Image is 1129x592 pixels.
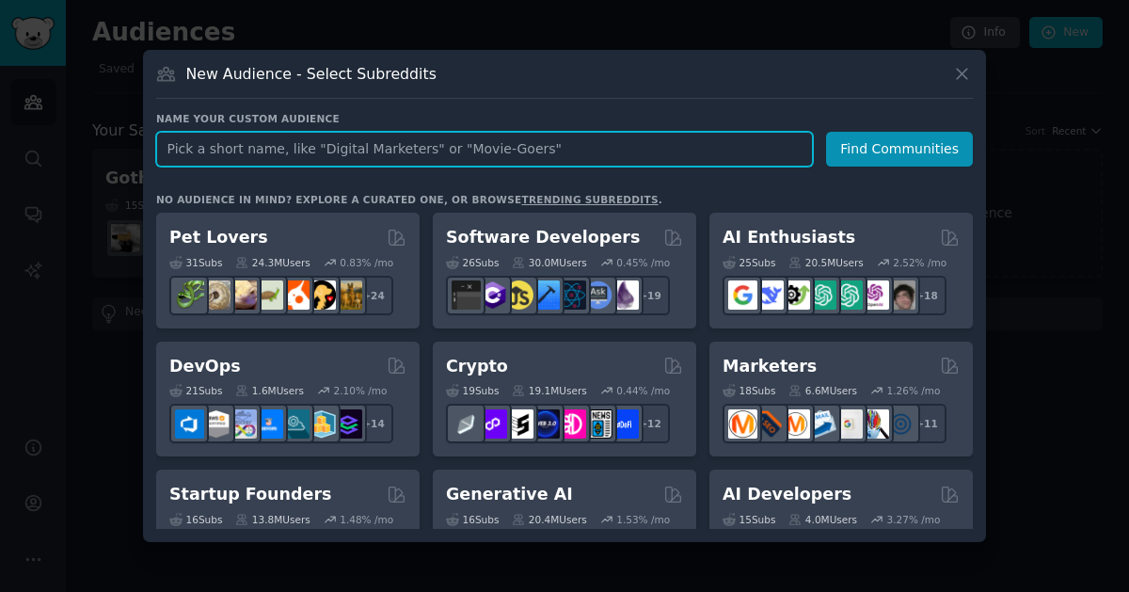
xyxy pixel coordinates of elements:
[235,513,310,526] div: 13.8M Users
[307,280,336,310] img: PetAdvice
[616,256,670,269] div: 0.45 % /mo
[452,280,481,310] img: software
[531,280,560,310] img: iOSProgramming
[340,256,393,269] div: 0.83 % /mo
[228,409,257,439] img: Docker_DevOps
[169,226,268,249] h2: Pet Lovers
[334,384,388,397] div: 2.10 % /mo
[280,280,310,310] img: cockatiel
[446,256,499,269] div: 26 Sub s
[235,384,304,397] div: 1.6M Users
[235,256,310,269] div: 24.3M Users
[280,409,310,439] img: platformengineering
[156,112,973,125] h3: Name your custom audience
[723,384,775,397] div: 18 Sub s
[893,256,946,269] div: 2.52 % /mo
[169,355,241,378] h2: DevOps
[723,226,855,249] h2: AI Enthusiasts
[860,409,889,439] img: MarketingResearch
[201,280,231,310] img: ballpython
[610,409,639,439] img: defi_
[834,409,863,439] img: googleads
[886,409,915,439] img: OnlineMarketing
[354,404,393,443] div: + 14
[169,256,222,269] div: 31 Sub s
[630,404,670,443] div: + 12
[728,409,757,439] img: content_marketing
[907,404,946,443] div: + 11
[504,280,533,310] img: learnjavascript
[834,280,863,310] img: chatgpt_prompts_
[630,276,670,315] div: + 19
[446,483,573,506] h2: Generative AI
[156,193,662,206] div: No audience in mind? Explore a curated one, or browse .
[446,355,508,378] h2: Crypto
[583,280,612,310] img: AskComputerScience
[521,194,658,205] a: trending subreddits
[788,256,863,269] div: 20.5M Users
[860,280,889,310] img: OpenAIDev
[333,280,362,310] img: dogbreed
[887,513,941,526] div: 3.27 % /mo
[201,409,231,439] img: AWS_Certified_Experts
[781,409,810,439] img: AskMarketing
[478,409,507,439] img: 0xPolygon
[228,280,257,310] img: leopardgeckos
[333,409,362,439] img: PlatformEngineers
[807,409,836,439] img: Emailmarketing
[478,280,507,310] img: csharp
[446,384,499,397] div: 19 Sub s
[340,513,393,526] div: 1.48 % /mo
[781,280,810,310] img: AItoolsCatalog
[504,409,533,439] img: ethstaker
[156,132,813,167] input: Pick a short name, like "Digital Marketers" or "Movie-Goers"
[826,132,973,167] button: Find Communities
[175,280,204,310] img: herpetology
[755,409,784,439] img: bigseo
[616,384,670,397] div: 0.44 % /mo
[446,513,499,526] div: 16 Sub s
[807,280,836,310] img: chatgpt_promptDesign
[452,409,481,439] img: ethfinance
[723,513,775,526] div: 15 Sub s
[616,513,670,526] div: 1.53 % /mo
[728,280,757,310] img: GoogleGeminiAI
[723,256,775,269] div: 25 Sub s
[723,483,851,506] h2: AI Developers
[512,256,586,269] div: 30.0M Users
[557,280,586,310] img: reactnative
[307,409,336,439] img: aws_cdk
[583,409,612,439] img: CryptoNews
[254,409,283,439] img: DevOpsLinks
[531,409,560,439] img: web3
[186,64,437,84] h3: New Audience - Select Subreddits
[354,276,393,315] div: + 24
[175,409,204,439] img: azuredevops
[446,226,640,249] h2: Software Developers
[755,280,784,310] img: DeepSeek
[169,513,222,526] div: 16 Sub s
[788,513,857,526] div: 4.0M Users
[512,513,586,526] div: 20.4M Users
[723,355,817,378] h2: Marketers
[512,384,586,397] div: 19.1M Users
[610,280,639,310] img: elixir
[887,384,941,397] div: 1.26 % /mo
[169,483,331,506] h2: Startup Founders
[886,280,915,310] img: ArtificalIntelligence
[557,409,586,439] img: defiblockchain
[907,276,946,315] div: + 18
[788,384,857,397] div: 6.6M Users
[169,384,222,397] div: 21 Sub s
[254,280,283,310] img: turtle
